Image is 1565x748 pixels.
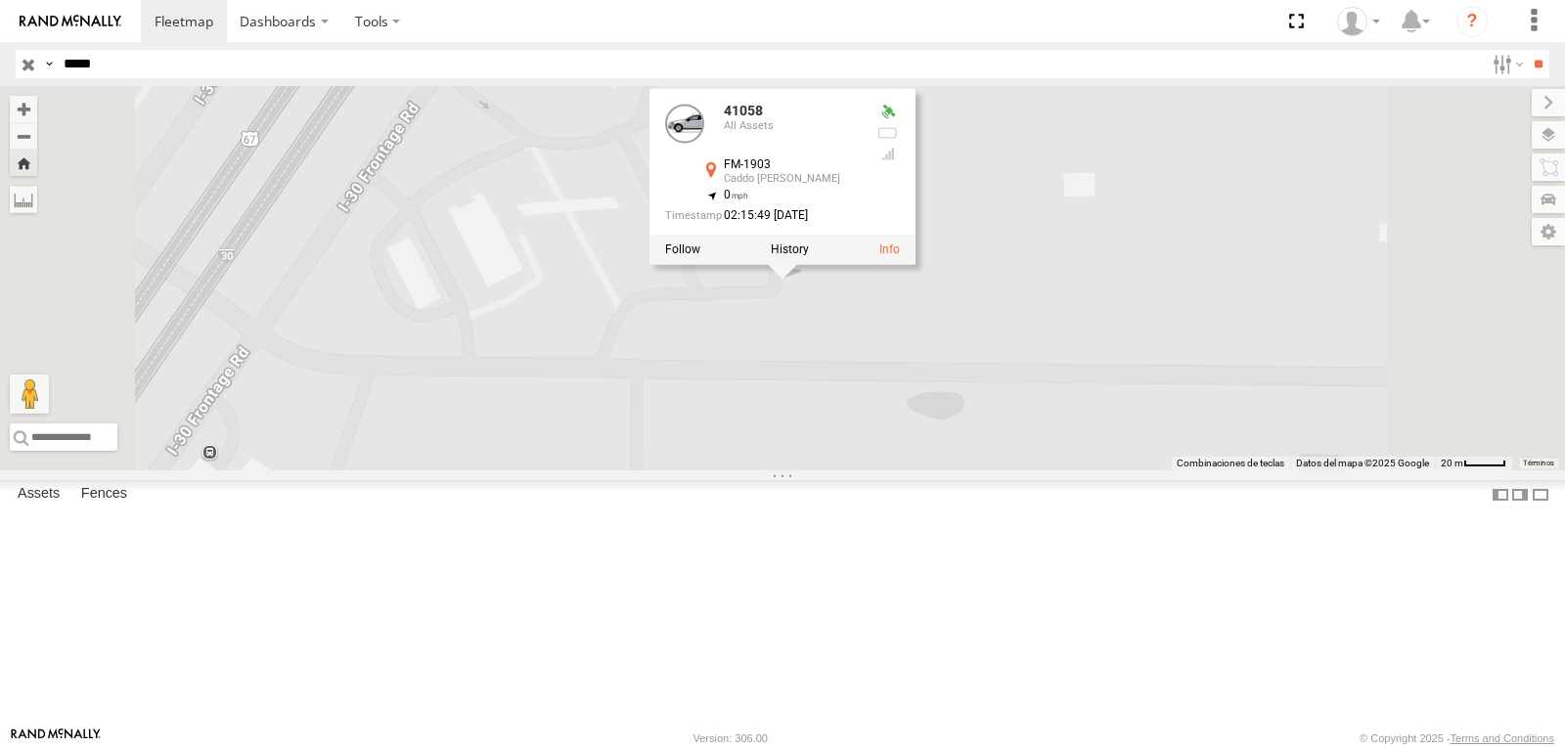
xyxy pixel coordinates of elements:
[10,150,37,176] button: Zoom Home
[10,186,37,213] label: Measure
[1532,218,1565,245] label: Map Settings
[1330,7,1387,36] div: Miguel Cantu
[724,121,861,133] div: All Assets
[665,242,700,256] label: Realtime tracking of Asset
[879,242,900,256] a: View Asset Details
[10,96,37,122] button: Zoom in
[724,173,861,185] div: Caddo [PERSON_NAME]
[876,125,900,141] div: No battery health information received from this device.
[1510,480,1530,508] label: Dock Summary Table to the Right
[10,374,49,414] button: Arrastra al hombrecito al mapa para abrir Street View
[10,122,37,150] button: Zoom out
[1523,460,1554,467] a: Términos (se abre en una nueva pestaña)
[724,158,861,171] div: FM-1903
[1296,458,1429,468] span: Datos del mapa ©2025 Google
[665,210,861,223] div: Date/time of location update
[71,481,137,508] label: Fences
[1177,457,1284,470] button: Combinaciones de teclas
[1456,6,1488,37] i: ?
[20,15,121,28] img: rand-logo.svg
[876,146,900,161] div: Last Event GSM Signal Strength
[1531,480,1550,508] label: Hide Summary Table
[876,104,900,119] div: Valid GPS Fix
[11,728,101,748] a: Visit our Website
[1360,732,1554,744] div: © Copyright 2025 -
[724,104,861,118] div: 41058
[771,242,809,256] label: View Asset History
[1451,732,1554,744] a: Terms and Conditions
[1441,458,1463,468] span: 20 m
[8,481,69,508] label: Assets
[1485,50,1527,78] label: Search Filter Options
[1435,457,1512,470] button: Escala del mapa: 20 m por 40 píxeles
[693,732,768,744] div: Version: 306.00
[41,50,57,78] label: Search Query
[724,188,748,201] span: 0
[1491,480,1510,508] label: Dock Summary Table to the Left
